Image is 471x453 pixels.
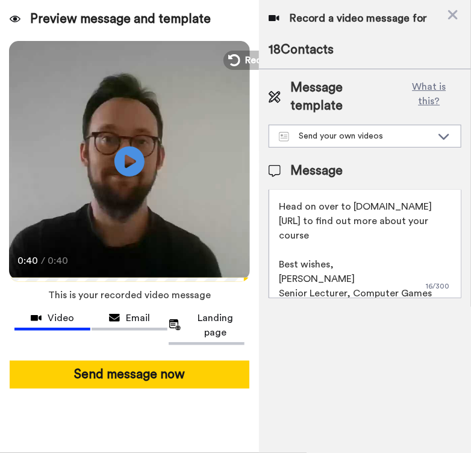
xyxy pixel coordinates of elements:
[187,311,245,340] span: Landing page
[126,311,150,325] span: Email
[269,190,461,298] textarea: Hi {first_name|there}, Congratulations on your offer to study at the [GEOGRAPHIC_DATA]! We have b...
[397,79,461,115] button: What is this?
[48,282,211,308] span: This is your recorded video message
[290,79,397,115] span: Message template
[279,130,432,142] div: Send your own videos
[10,361,249,389] button: Send message now
[290,162,343,180] span: Message
[279,132,289,142] img: Message-temps.svg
